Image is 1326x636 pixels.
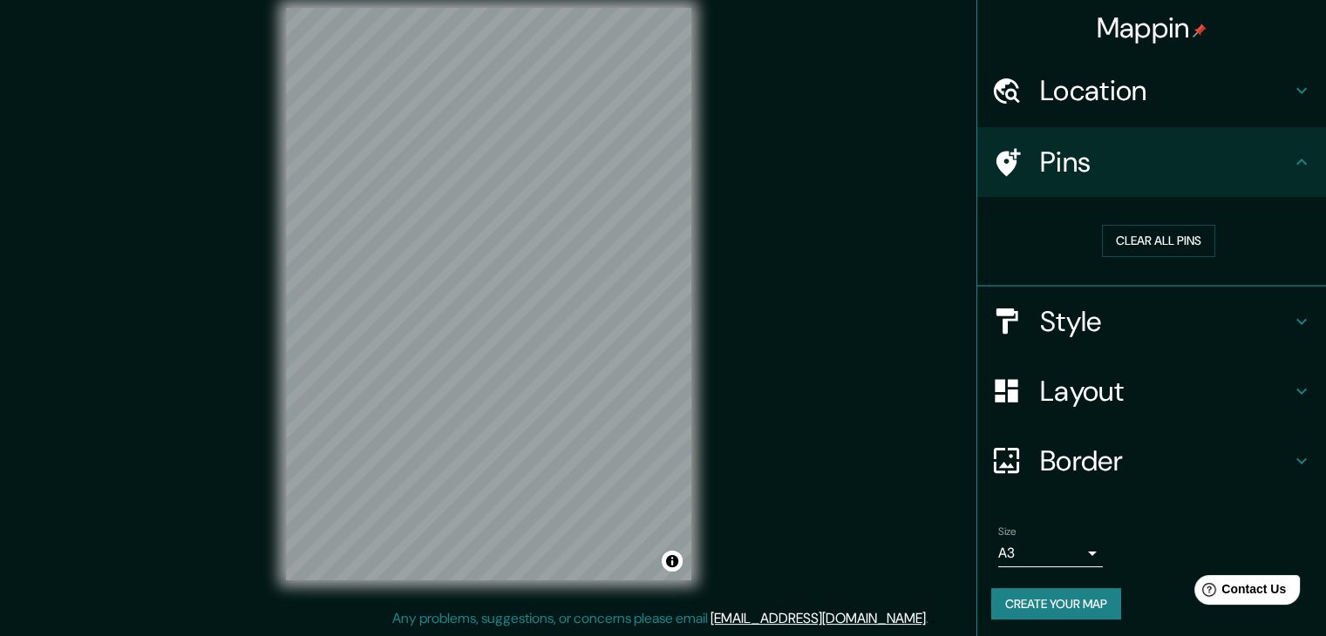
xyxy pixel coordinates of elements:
[931,608,935,629] div: .
[711,609,926,627] a: [EMAIL_ADDRESS][DOMAIN_NAME]
[1097,10,1207,45] h4: Mappin
[1040,145,1291,179] h4: Pins
[1040,374,1291,409] h4: Layout
[1193,24,1207,37] img: pin-icon.png
[977,127,1326,197] div: Pins
[1040,443,1291,478] h4: Border
[1040,304,1291,339] h4: Style
[1102,225,1215,257] button: Clear all pins
[998,524,1017,538] label: Size
[1040,73,1291,108] h4: Location
[977,287,1326,356] div: Style
[1171,568,1307,617] iframe: Help widget launcher
[928,608,931,629] div: .
[977,356,1326,426] div: Layout
[977,426,1326,496] div: Border
[991,588,1121,620] button: Create your map
[977,56,1326,125] div: Location
[998,539,1103,567] div: A3
[662,551,683,572] button: Toggle attribution
[392,608,928,629] p: Any problems, suggestions, or concerns please email .
[286,8,691,580] canvas: Map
